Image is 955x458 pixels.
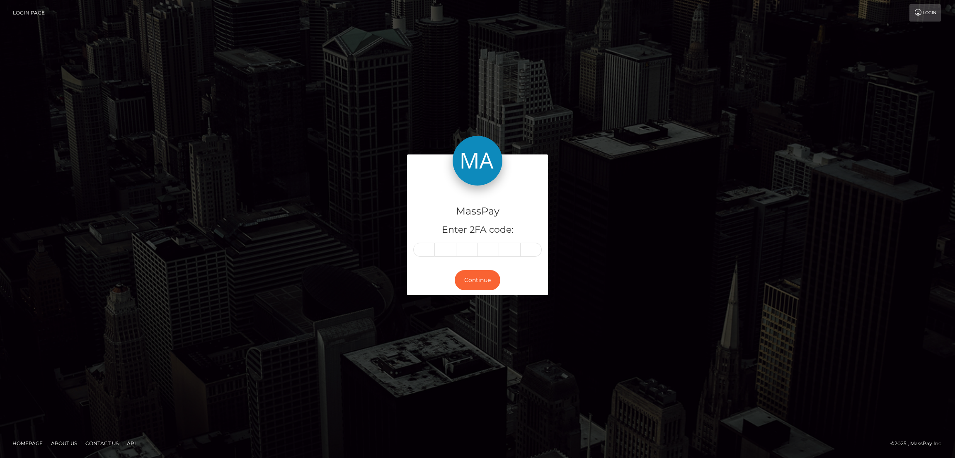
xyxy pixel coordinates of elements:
img: MassPay [453,136,502,186]
a: Login Page [13,4,45,22]
a: Login [909,4,941,22]
a: API [124,437,139,450]
a: Homepage [9,437,46,450]
a: Contact Us [82,437,122,450]
a: About Us [48,437,80,450]
h5: Enter 2FA code: [413,224,542,236]
button: Continue [455,270,500,290]
h4: MassPay [413,204,542,219]
div: © 2025 , MassPay Inc. [890,439,949,448]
